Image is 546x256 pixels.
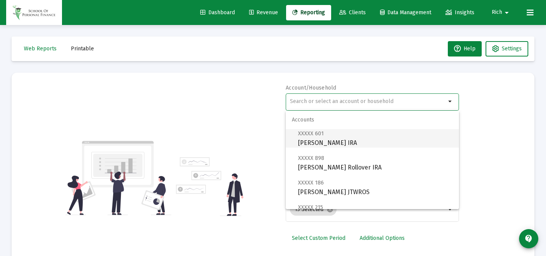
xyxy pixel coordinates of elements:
[298,204,323,211] span: XXXXX 215
[333,5,372,20] a: Clients
[292,9,325,16] span: Reporting
[448,41,482,57] button: Help
[486,41,528,57] button: Settings
[482,5,521,20] button: Rich
[286,85,337,91] label: Account/Household
[286,5,331,20] a: Reporting
[298,155,324,161] span: XXXXX 898
[298,153,453,172] span: [PERSON_NAME] Rollover IRA
[327,206,333,213] mat-icon: cancel
[298,129,453,148] span: [PERSON_NAME] IRA
[298,178,453,197] span: [PERSON_NAME] JTWROS
[446,9,474,16] span: Insights
[18,41,63,57] button: Web Reports
[298,203,453,221] span: [PERSON_NAME] Simple IRA
[454,45,476,52] span: Help
[176,157,243,216] img: reporting-alt
[200,9,235,16] span: Dashboard
[71,45,94,52] span: Printable
[360,235,405,241] span: Additional Options
[24,45,57,52] span: Web Reports
[502,5,511,20] mat-icon: arrow_drop_down
[249,9,278,16] span: Revenue
[65,41,100,57] button: Printable
[298,180,324,186] span: XXXXX 186
[374,5,437,20] a: Data Management
[524,234,533,243] mat-icon: contact_support
[243,5,284,20] a: Revenue
[502,45,522,52] span: Settings
[290,98,446,105] input: Search or select an account or household
[290,203,337,216] mat-chip: 15 Selected
[290,202,446,217] mat-chip-list: Selection
[446,97,455,106] mat-icon: arrow_drop_down
[194,5,241,20] a: Dashboard
[298,130,324,137] span: XXXXX 601
[12,5,56,20] img: Dashboard
[286,111,459,129] span: Accounts
[492,9,502,16] span: Rich
[65,140,171,216] img: reporting
[292,235,345,241] span: Select Custom Period
[380,9,431,16] span: Data Management
[446,205,455,214] mat-icon: arrow_drop_down
[439,5,481,20] a: Insights
[339,9,366,16] span: Clients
